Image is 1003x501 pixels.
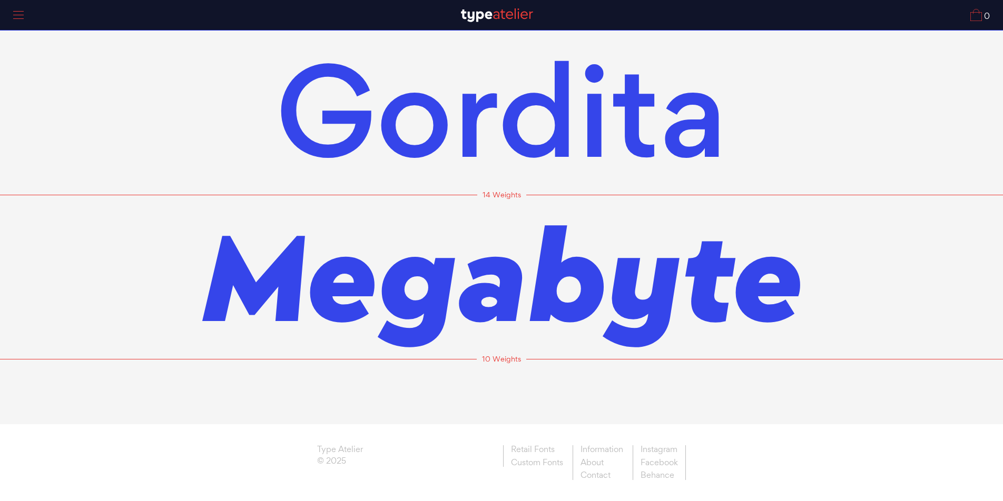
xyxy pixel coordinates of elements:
span: Gordita [276,24,727,201]
span: Megabyte [201,194,802,360]
a: Facebook [633,456,686,469]
a: About [573,456,631,469]
a: Contact [573,469,631,480]
span: © 2025 [317,457,363,468]
a: Retail Fonts [503,445,571,456]
a: Megabyte [201,208,802,345]
a: Type Atelier [317,445,363,457]
a: Instagram [633,445,686,456]
a: Information [573,445,631,456]
img: TA_Logo.svg [461,8,533,22]
a: Custom Fonts [503,456,571,467]
a: Gordita [276,44,727,181]
img: Cart_Icon.svg [970,9,982,21]
a: 0 [970,9,990,21]
a: Behance [633,469,686,480]
span: 0 [982,12,990,21]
